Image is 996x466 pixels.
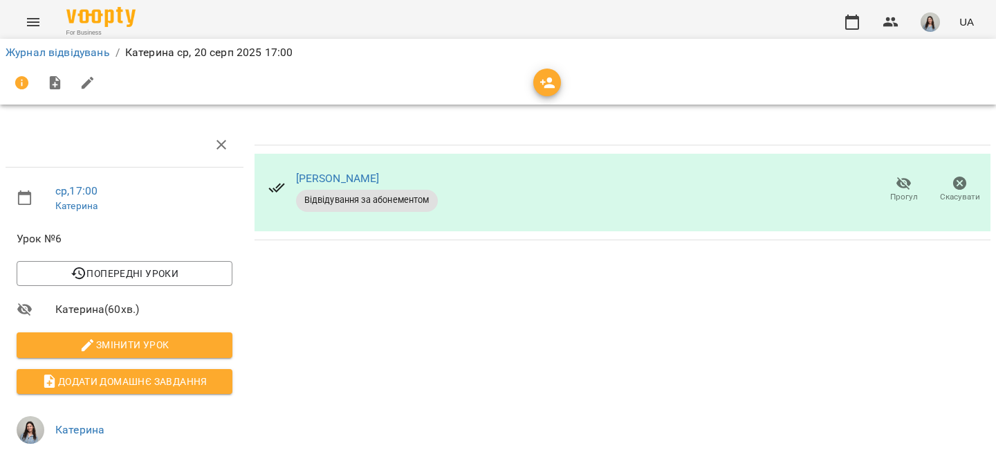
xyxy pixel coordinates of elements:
span: Прогул [890,191,918,203]
span: Катерина ( 60 хв. ) [55,301,232,318]
span: Урок №6 [17,231,232,247]
img: Voopty Logo [66,7,136,27]
p: Катерина ср, 20 серп 2025 17:00 [125,44,293,61]
span: UA [959,15,974,29]
span: Попередні уроки [28,265,221,282]
nav: breadcrumb [6,44,990,61]
span: Додати домашнє завдання [28,373,221,390]
a: Катерина [55,423,104,436]
button: Додати домашнє завдання [17,369,232,394]
button: Попередні уроки [17,261,232,286]
a: ср , 17:00 [55,184,98,197]
a: [PERSON_NAME] [296,172,380,185]
button: Прогул [876,170,932,209]
button: Скасувати [932,170,988,209]
button: Menu [17,6,50,39]
button: Змінити урок [17,332,232,357]
span: For Business [66,28,136,37]
span: Змінити урок [28,337,221,353]
li: / [116,44,120,61]
img: 00729b20cbacae7f74f09ddf478bc520.jpg [921,12,940,32]
span: Скасувати [940,191,980,203]
img: 00729b20cbacae7f74f09ddf478bc520.jpg [17,416,44,444]
a: Журнал відвідувань [6,46,110,59]
a: Катерина [55,200,98,211]
button: UA [954,9,979,35]
span: Відвідування за абонементом [296,194,438,206]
